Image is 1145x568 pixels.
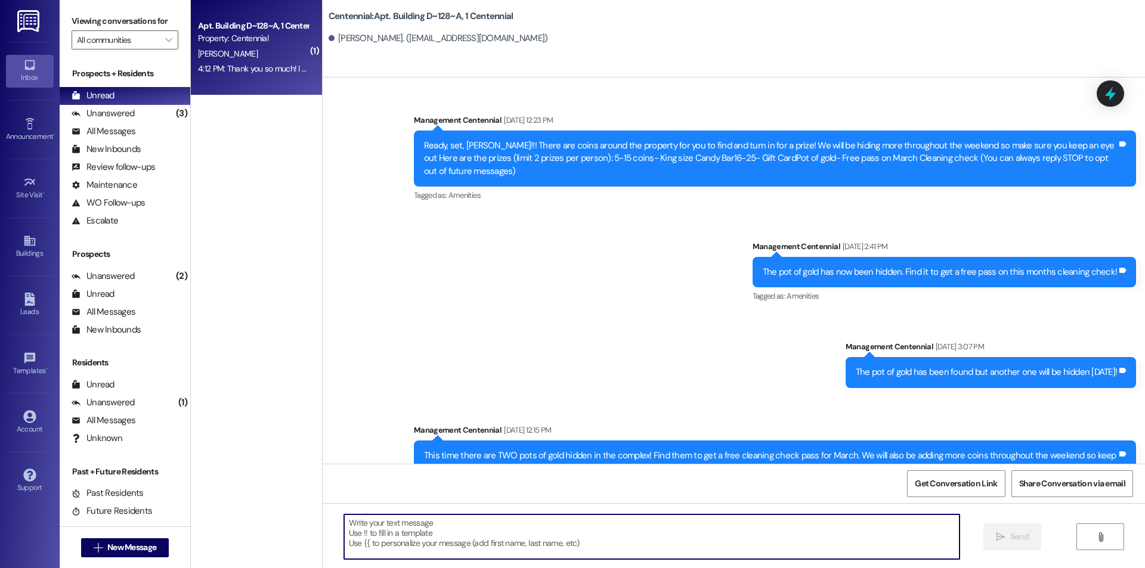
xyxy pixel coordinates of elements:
div: All Messages [72,125,135,138]
div: (1) [175,393,190,412]
div: New Inbounds [72,143,141,156]
span: New Message [107,541,156,554]
span: • [46,365,48,373]
div: Management Centennial [414,114,1136,131]
img: ResiDesk Logo [17,10,42,32]
div: Residents [60,356,190,369]
div: Review follow-ups [72,161,155,173]
div: Past + Future Residents [60,465,190,478]
div: Future Residents [72,505,152,517]
div: Unanswered [72,107,135,120]
button: New Message [81,538,169,557]
a: Account [6,406,54,439]
div: Past Residents [72,487,144,499]
i:  [1096,532,1105,542]
span: Share Conversation via email [1019,477,1125,490]
div: Maintenance [72,179,137,191]
input: All communities [77,30,159,49]
b: Centennial: Apt. Building D~128~A, 1 Centennial [329,10,513,23]
div: Tagged as: [414,187,1136,204]
div: Prospects [60,248,190,260]
a: Leads [6,289,54,321]
span: Amenities [448,190,481,200]
div: The pot of gold has now been hidden. Find it to get a free pass on this months cleaning check! [763,266,1118,278]
div: Unanswered [72,396,135,409]
span: Get Conversation Link [915,477,997,490]
span: • [53,131,55,139]
a: Templates • [6,348,54,380]
div: All Messages [72,306,135,318]
div: Unknown [72,432,122,445]
a: Buildings [6,231,54,263]
div: Property: Centennial [198,32,308,45]
span: [PERSON_NAME] [198,48,258,59]
div: Prospects + Residents [60,67,190,80]
div: The pot of gold has been found but another one will be hidden [DATE]! [856,366,1117,378]
i:  [94,543,103,553]
button: Send [983,523,1041,550]
span: • [43,189,45,197]
div: [DATE] 2:41 PM [840,240,888,253]
div: [DATE] 12:23 PM [501,114,553,126]
div: Apt. Building D~128~A, 1 Centennial [198,20,308,32]
div: Unanswered [72,270,135,283]
div: Ready, set, [PERSON_NAME]!!! There are coins around the property for you to find and turn in for ... [424,139,1117,178]
div: Escalate [72,215,118,227]
div: (3) [173,104,190,123]
div: All Messages [72,414,135,427]
div: 4:12 PM: Thank you so much! I really appreciate it [198,63,366,74]
i:  [165,35,172,45]
div: Tagged as: [753,287,1137,305]
div: [DATE] 12:15 PM [501,424,551,436]
span: Amenities [787,291,819,301]
div: Unread [72,288,114,300]
a: Support [6,465,54,497]
div: This time there are TWO pots of gold hidden in the complex! Find them to get a free cleaning chec... [424,449,1117,475]
i:  [996,532,1005,542]
button: Share Conversation via email [1011,470,1133,497]
button: Get Conversation Link [907,470,1005,497]
div: [PERSON_NAME]. ([EMAIL_ADDRESS][DOMAIN_NAME]) [329,32,548,45]
div: Unread [72,378,114,391]
div: Unread [72,89,114,102]
div: New Inbounds [72,324,141,336]
a: Site Visit • [6,172,54,204]
div: Management Centennial [414,424,1136,440]
div: (2) [173,267,190,285]
div: [DATE] 3:07 PM [933,340,984,353]
div: WO Follow-ups [72,197,145,209]
a: Inbox [6,55,54,87]
span: Send [1010,530,1029,543]
div: Management Centennial [753,240,1137,257]
label: Viewing conversations for [72,12,178,30]
div: Management Centennial [846,340,1136,357]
